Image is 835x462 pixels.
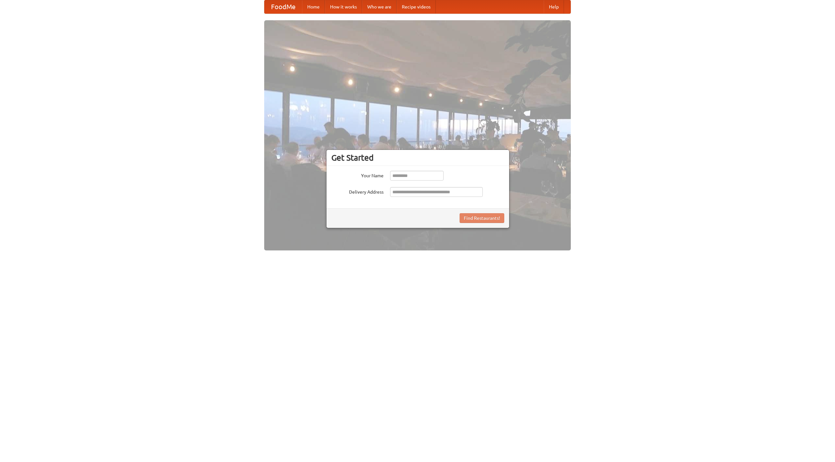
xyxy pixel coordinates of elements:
a: Who we are [362,0,397,13]
a: How it works [325,0,362,13]
a: Recipe videos [397,0,436,13]
h3: Get Started [331,153,504,163]
label: Delivery Address [331,187,384,195]
a: Home [302,0,325,13]
button: Find Restaurants! [460,213,504,223]
a: FoodMe [265,0,302,13]
label: Your Name [331,171,384,179]
a: Help [544,0,564,13]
